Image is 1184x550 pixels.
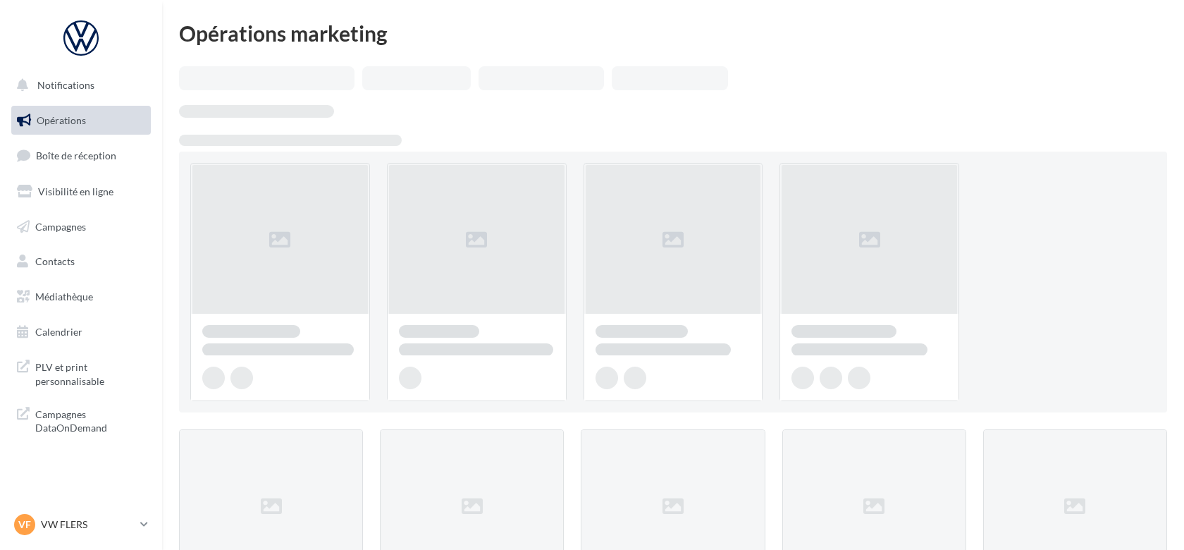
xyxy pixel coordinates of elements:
a: PLV et print personnalisable [8,352,154,393]
a: Boîte de réception [8,140,154,171]
a: Visibilité en ligne [8,177,154,207]
button: Notifications [8,71,148,100]
span: Opérations [37,114,86,126]
a: Calendrier [8,317,154,347]
a: Opérations [8,106,154,135]
a: Contacts [8,247,154,276]
span: Campagnes DataOnDemand [35,405,145,435]
a: Campagnes [8,212,154,242]
span: PLV et print personnalisable [35,357,145,388]
a: Médiathèque [8,282,154,312]
span: Visibilité en ligne [38,185,113,197]
div: Opérations marketing [179,23,1167,44]
span: Notifications [37,79,94,91]
span: VF [18,518,31,532]
span: Calendrier [35,326,82,338]
p: VW FLERS [41,518,135,532]
span: Campagnes [35,220,86,232]
span: Médiathèque [35,291,93,302]
a: Campagnes DataOnDemand [8,399,154,441]
a: VF VW FLERS [11,511,151,538]
span: Contacts [35,255,75,267]
span: Boîte de réception [36,149,116,161]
